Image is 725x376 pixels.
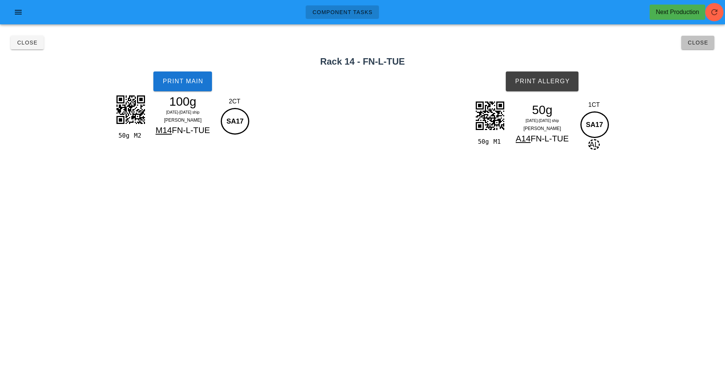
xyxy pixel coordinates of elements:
[162,78,203,85] span: Print Main
[131,131,147,141] div: M2
[588,139,600,150] span: AL
[172,125,210,135] span: FN-L-TUE
[115,131,131,141] div: 50g
[526,119,559,123] span: [DATE]-[DATE] ship
[681,36,714,49] button: Close
[17,40,38,46] span: Close
[687,40,708,46] span: Close
[221,108,249,135] div: SA17
[312,9,373,15] span: Component Tasks
[509,104,575,116] div: 50g
[471,97,509,135] img: PVSTLk9xAjw0G55+wQQiI+MnsIbJWsPVP5F0EghBCULsqEkItgE1MhhKB0USaEXASbmAohBKWLMiHkItjEVAghKF2UCSEXwSa...
[219,97,250,106] div: 2CT
[491,137,506,147] div: M1
[531,134,569,143] span: FN-L-TUE
[475,137,490,147] div: 50g
[150,116,216,124] div: [PERSON_NAME]
[515,78,570,85] span: Print Allergy
[112,90,150,129] img: qo0kaBwJGVHedt6qTtgk2dDCEHpoE0IEcFWKyiyfNeMSPWNSBm5E4gNwWHpUlcPTRwJIW+UQgj4b9Ek+okNCUybEGuyCX4RGn...
[656,8,699,17] div: Next Production
[166,110,199,114] span: [DATE]-[DATE] ship
[580,111,609,138] div: SA17
[5,55,720,68] h2: Rack 14 - FN-L-TUE
[506,71,578,91] button: Print Allergy
[306,5,379,19] a: Component Tasks
[516,134,531,143] span: A14
[11,36,44,49] button: Close
[578,100,610,109] div: 1CT
[153,71,212,91] button: Print Main
[509,125,575,132] div: [PERSON_NAME]
[150,96,216,107] div: 100g
[156,125,172,135] span: M14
